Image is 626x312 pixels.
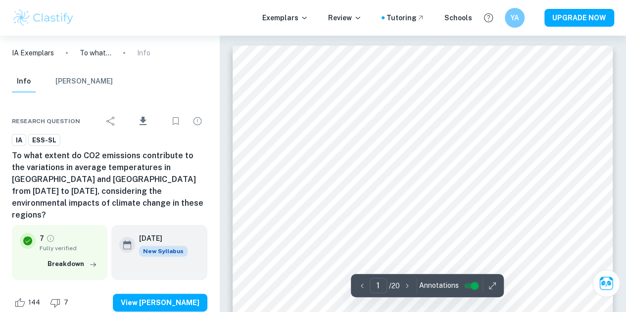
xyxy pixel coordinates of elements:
[40,233,44,244] p: 7
[40,244,99,253] span: Fully verified
[137,47,150,58] p: Info
[166,111,186,131] div: Bookmark
[28,134,60,146] a: ESS-SL
[444,12,472,23] a: Schools
[12,117,80,126] span: Research question
[58,298,74,308] span: 7
[328,12,362,23] p: Review
[139,246,188,257] div: Starting from the May 2026 session, the ESS IA requirements have changed. We created this exempla...
[139,246,188,257] span: New Syllabus
[123,108,164,134] div: Download
[505,8,525,28] button: YA
[188,111,207,131] div: Report issue
[12,71,36,92] button: Info
[509,12,521,23] h6: YA
[389,280,400,291] p: / 20
[101,111,121,131] div: Share
[419,280,459,291] span: Annotations
[80,47,111,58] p: To what extent do CO2 emissions contribute to the variations in average temperatures in [GEOGRAPH...
[139,233,180,244] h6: [DATE]
[12,47,54,58] a: IA Exemplars
[544,9,614,27] button: UPGRADE NOW
[12,135,26,145] span: IA
[262,12,308,23] p: Exemplars
[386,12,425,23] a: Tutoring
[29,135,60,145] span: ESS-SL
[12,8,75,28] img: Clastify logo
[55,71,113,92] button: [PERSON_NAME]
[12,295,46,311] div: Like
[480,9,497,26] button: Help and Feedback
[12,134,26,146] a: IA
[113,294,207,312] button: View [PERSON_NAME]
[592,269,620,297] button: Ask Clai
[46,234,55,243] a: Grade fully verified
[12,150,207,221] h6: To what extent do CO2 emissions contribute to the variations in average temperatures in [GEOGRAPH...
[45,257,99,271] button: Breakdown
[48,295,74,311] div: Dislike
[23,298,46,308] span: 144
